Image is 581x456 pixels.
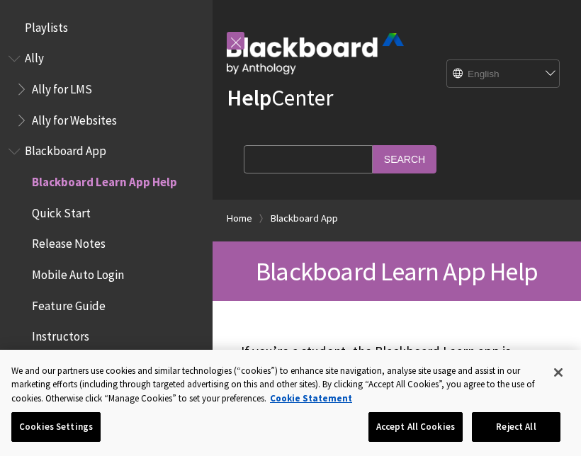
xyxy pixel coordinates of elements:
select: Site Language Selector [447,60,560,89]
a: Blackboard App [271,210,338,227]
input: Search [373,145,436,173]
span: Ally for Websites [32,108,117,127]
span: Playlists [25,16,68,35]
nav: Book outline for Playlists [9,16,204,40]
span: Blackboard App [25,139,106,159]
span: Ally [25,47,44,66]
span: Quick Start [32,201,91,220]
button: Close [543,357,574,388]
strong: Help [227,84,271,112]
button: Accept All Cookies [368,412,463,442]
a: More information about your privacy, opens in a new tab [270,392,352,404]
span: Blackboard Learn App Help [32,170,177,189]
span: Ally for LMS [32,77,92,96]
button: Reject All [472,412,560,442]
span: Mobile Auto Login [32,263,124,282]
button: Cookies Settings [11,412,101,442]
div: We and our partners use cookies and similar technologies (“cookies”) to enhance site navigation, ... [11,364,541,406]
nav: Book outline for Anthology Ally Help [9,47,204,132]
span: Blackboard Learn App Help [256,255,538,287]
span: Feature Guide [32,294,106,313]
p: If you’re a student, the Blackboard Learn app is designed especially for you to view content and ... [241,342,553,453]
img: Blackboard by Anthology [227,33,404,74]
a: Home [227,210,252,227]
a: HelpCenter [227,84,333,112]
span: Release Notes [32,232,106,251]
span: Instructors [32,325,89,344]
